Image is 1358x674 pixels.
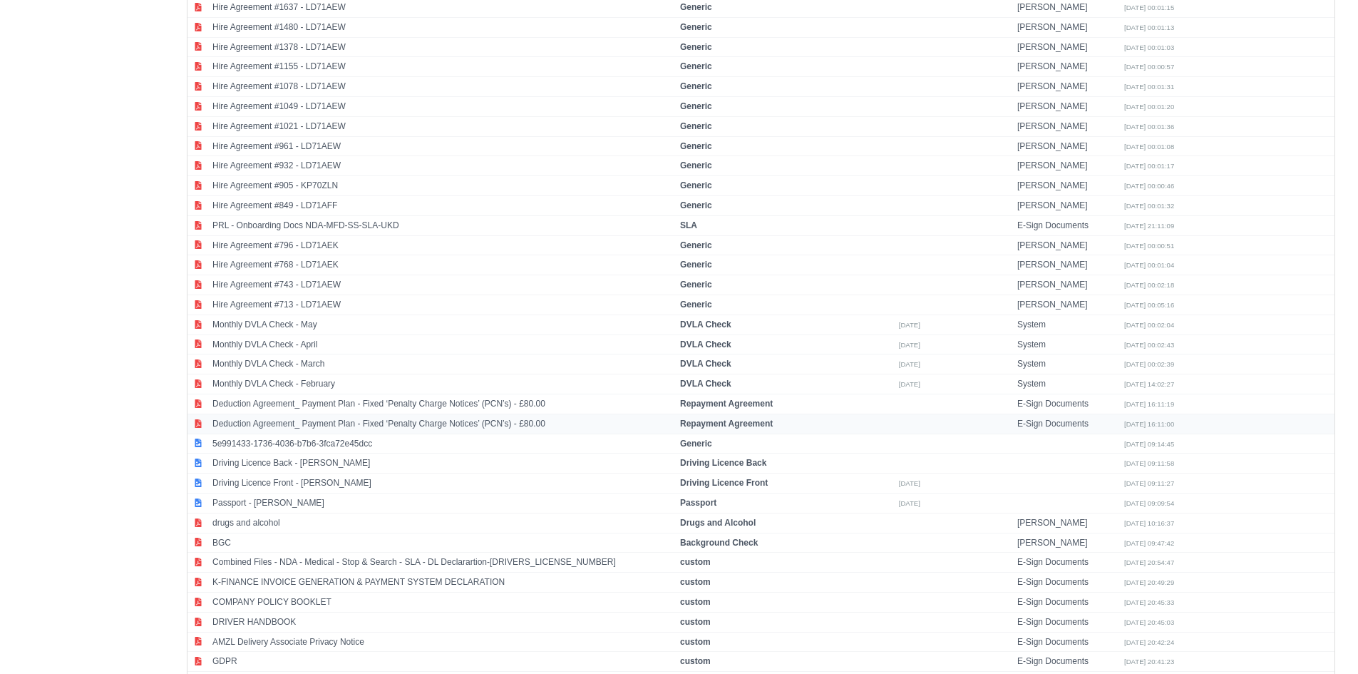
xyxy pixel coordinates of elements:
td: E-Sign Documents [1014,394,1121,414]
strong: DVLA Check [680,339,731,349]
td: 5e991433-1736-4036-b7b6-3fca72e45dcc [209,434,677,454]
td: [PERSON_NAME] [1014,235,1121,255]
strong: Generic [680,180,712,190]
small: [DATE] 09:47:42 [1124,539,1174,547]
td: Hire Agreement #849 - LD71AFF [209,196,677,216]
small: [DATE] 00:01:08 [1124,143,1174,150]
td: [PERSON_NAME] [1014,136,1121,156]
small: [DATE] [899,380,920,388]
td: AMZL Delivery Associate Privacy Notice [209,632,677,652]
small: [DATE] 00:00:46 [1124,182,1174,190]
td: [PERSON_NAME] [1014,255,1121,275]
td: [PERSON_NAME] [1014,37,1121,57]
td: [PERSON_NAME] [1014,97,1121,117]
strong: Drugs and Alcohol [680,518,756,528]
td: BGC [209,533,677,553]
strong: DVLA Check [680,379,731,389]
strong: Generic [680,121,712,131]
td: Monthly DVLA Check - May [209,315,677,335]
td: Hire Agreement #1155 - LD71AEW [209,57,677,77]
small: [DATE] 00:02:39 [1124,360,1174,368]
td: Hire Agreement #932 - LD71AEW [209,156,677,176]
td: Hire Agreement #1049 - LD71AEW [209,97,677,117]
td: Hire Agreement #1480 - LD71AEW [209,17,677,37]
small: [DATE] 20:54:47 [1124,558,1174,566]
td: Hire Agreement #768 - LD71AEK [209,255,677,275]
strong: Generic [680,22,712,32]
td: Monthly DVLA Check - February [209,374,677,394]
strong: custom [680,637,711,647]
td: Hire Agreement #1078 - LD71AEW [209,77,677,97]
strong: Generic [680,300,712,310]
td: E-Sign Documents [1014,553,1121,573]
strong: Generic [680,101,712,111]
small: [DATE] 09:11:27 [1124,479,1174,487]
strong: custom [680,577,711,587]
td: Hire Agreement #796 - LD71AEK [209,235,677,255]
strong: Passport [680,498,716,508]
small: [DATE] 00:00:57 [1124,63,1174,71]
small: [DATE] 16:11:00 [1124,420,1174,428]
small: [DATE] 20:45:03 [1124,618,1174,626]
strong: Repayment Agreement [680,399,773,409]
small: [DATE] 00:01:31 [1124,83,1174,91]
td: [PERSON_NAME] [1014,295,1121,315]
td: [PERSON_NAME] [1014,116,1121,136]
td: Driving Licence Front - [PERSON_NAME] [209,474,677,494]
td: Combined Files - NDA - Medical - Stop & Search - SLA - DL Declarartion-[DRIVERS_LICENSE_NUMBER] [209,553,677,573]
strong: Generic [680,81,712,91]
small: [DATE] 00:05:16 [1124,301,1174,309]
small: [DATE] 00:01:13 [1124,24,1174,31]
small: [DATE] 00:01:15 [1124,4,1174,11]
small: [DATE] [899,321,920,329]
td: Hire Agreement #713 - LD71AEW [209,295,677,315]
small: [DATE] 00:02:18 [1124,281,1174,289]
small: [DATE] 00:00:51 [1124,242,1174,250]
strong: SLA [680,220,697,230]
small: [DATE] 00:02:04 [1124,321,1174,329]
td: Hire Agreement #905 - KP70ZLN [209,176,677,196]
small: [DATE] 00:01:36 [1124,123,1174,131]
strong: Generic [680,240,712,250]
strong: Generic [680,61,712,71]
small: [DATE] 09:14:45 [1124,440,1174,448]
td: GDPR [209,652,677,672]
strong: Generic [680,2,712,12]
td: E-Sign Documents [1014,573,1121,593]
td: [PERSON_NAME] [1014,275,1121,295]
strong: DVLA Check [680,320,731,330]
strong: Generic [680,280,712,290]
strong: custom [680,597,711,607]
td: System [1014,374,1121,394]
td: [PERSON_NAME] [1014,57,1121,77]
small: [DATE] 20:41:23 [1124,658,1174,665]
td: [PERSON_NAME] [1014,533,1121,553]
iframe: Chat Widget [1287,606,1358,674]
td: E-Sign Documents [1014,612,1121,632]
td: System [1014,315,1121,335]
td: E-Sign Documents [1014,632,1121,652]
td: Hire Agreement #1021 - LD71AEW [209,116,677,136]
small: [DATE] 20:45:33 [1124,598,1174,606]
td: [PERSON_NAME] [1014,156,1121,176]
strong: Generic [680,160,712,170]
strong: Generic [680,200,712,210]
strong: custom [680,656,711,666]
small: [DATE] 16:11:19 [1124,400,1174,408]
strong: Generic [680,439,712,449]
small: [DATE] 09:11:58 [1124,459,1174,467]
td: Hire Agreement #961 - LD71AEW [209,136,677,156]
td: DRIVER HANDBOOK [209,612,677,632]
strong: DVLA Check [680,359,731,369]
small: [DATE] 21:11:09 [1124,222,1174,230]
td: Deduction Agreement_ Payment Plan - Fixed ‘Penalty Charge Notices’ (PCN’s) - £80.00 [209,394,677,414]
small: [DATE] 09:09:54 [1124,499,1174,507]
small: [DATE] 00:01:04 [1124,261,1174,269]
strong: Generic [680,260,712,270]
td: Deduction Agreement_ Payment Plan - Fixed ‘Penalty Charge Notices’ (PCN’s) - £80.00 [209,414,677,434]
small: [DATE] 10:16:37 [1124,519,1174,527]
td: E-Sign Documents [1014,414,1121,434]
small: [DATE] 00:01:03 [1124,44,1174,51]
td: Passport - [PERSON_NAME] [209,493,677,513]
